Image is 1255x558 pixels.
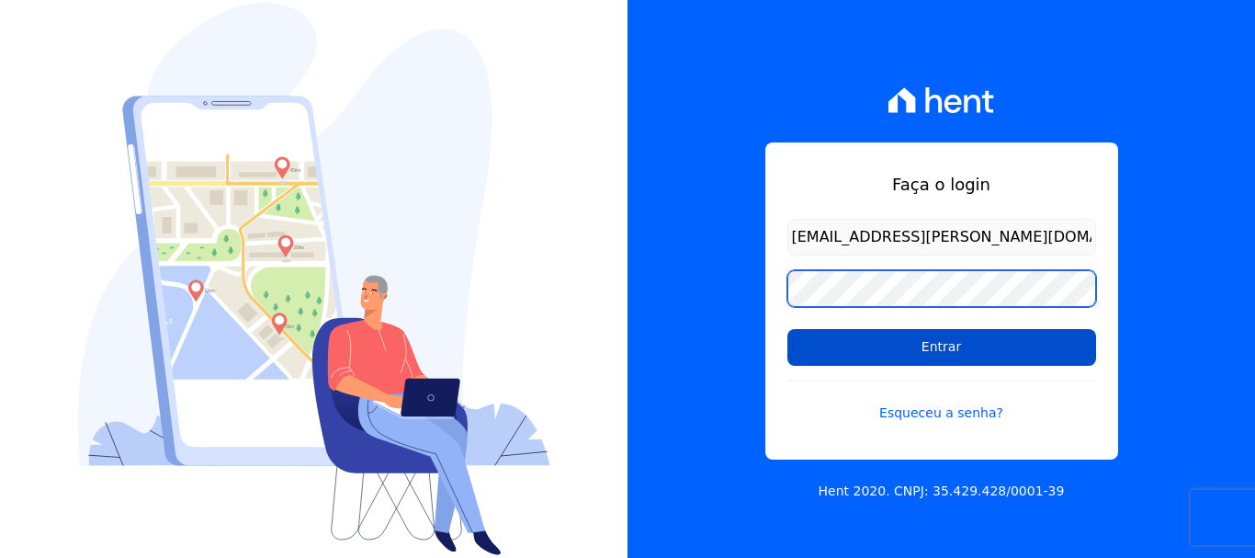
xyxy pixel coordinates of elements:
[787,172,1096,197] h1: Faça o login
[787,219,1096,256] input: Email
[787,329,1096,366] input: Entrar
[787,381,1096,423] a: Esqueceu a senha?
[819,482,1065,501] p: Hent 2020. CNPJ: 35.429.428/0001-39
[78,3,550,555] img: Login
